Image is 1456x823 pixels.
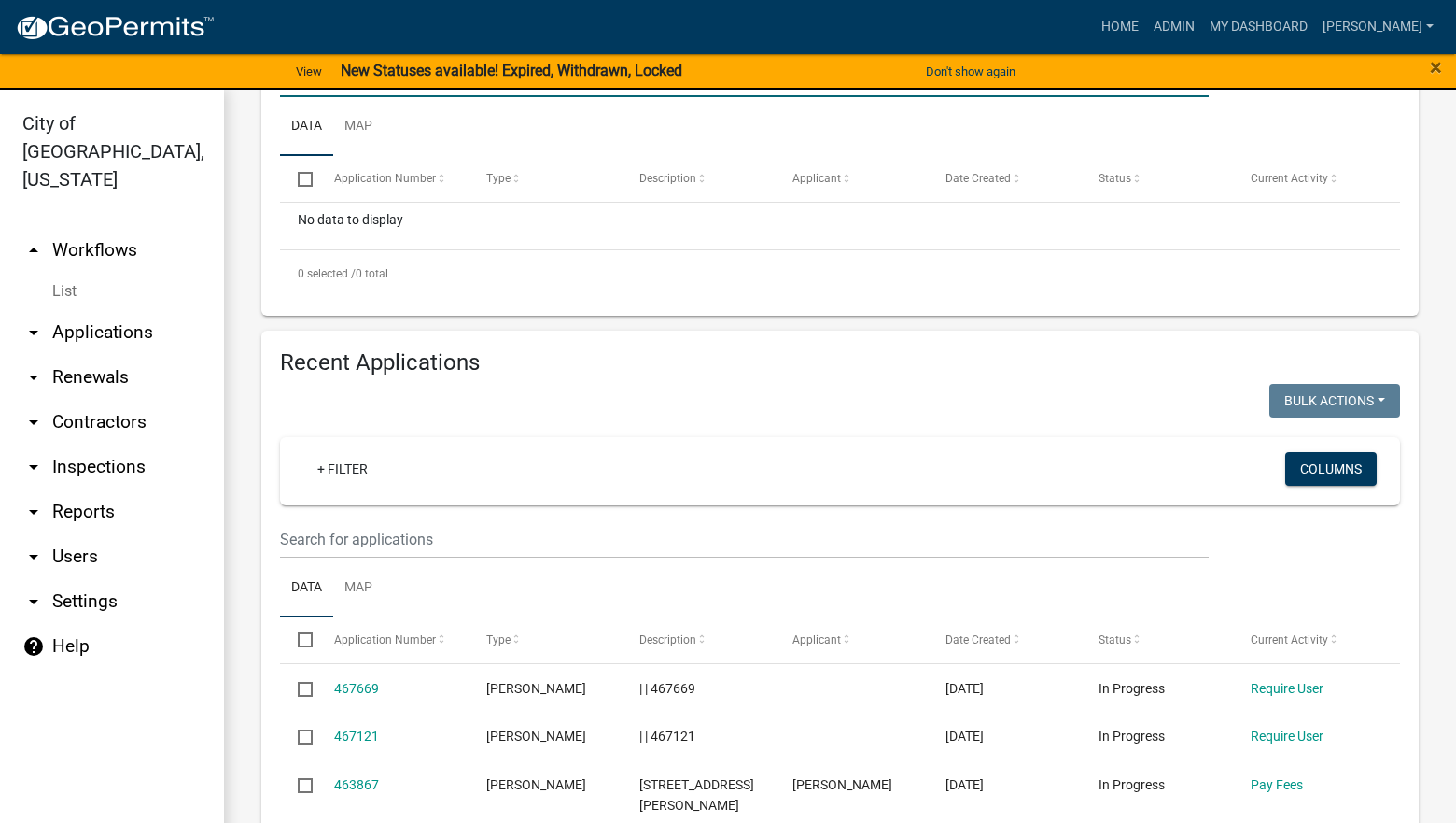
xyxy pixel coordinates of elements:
[1285,452,1377,486] button: Columns
[639,777,754,814] span: 404 E PLAINVIEW AVE | SWANSON, DAMIAN (Deed) | 463867
[945,681,984,696] span: 08/22/2025
[469,156,622,201] datatable-header-cell: Type
[1146,9,1202,45] a: Admin
[1099,681,1165,696] span: In Progress
[1080,617,1233,662] datatable-header-cell: Status
[792,633,841,646] span: Applicant
[622,617,775,662] datatable-header-cell: Description
[1080,156,1233,201] datatable-header-cell: Status
[1099,729,1165,744] span: In Progress
[945,729,984,744] span: 08/21/2025
[315,617,469,662] datatable-header-cell: Application Number
[792,777,892,792] span: Damian J Swanson
[334,633,436,646] span: Application Number
[792,172,841,185] span: Applicant
[280,97,333,157] a: Data
[928,617,1081,662] datatable-header-cell: Date Created
[918,56,1023,87] button: Don't show again
[928,156,1081,201] datatable-header-cell: Date Created
[639,172,696,185] span: Description
[22,501,45,523] i: arrow_drop_down
[341,62,682,79] strong: New Statuses available! Expired, Withdrawn, Locked
[22,321,45,344] i: arrow_drop_down
[945,777,984,792] span: 08/14/2025
[486,172,511,185] span: Type
[280,203,1400,249] div: No data to display
[22,239,45,262] i: arrow_drop_up
[302,452,383,486] a: + Filter
[1094,9,1146,45] a: Home
[22,635,45,658] i: help
[333,559,384,618] a: Map
[22,590,45,613] i: arrow_drop_down
[298,267,356,280] span: 0 selected /
[1233,156,1386,201] datatable-header-cell: Current Activity
[22,456,45,478] i: arrow_drop_down
[1269,384,1400,418] button: Bulk Actions
[280,520,1209,559] input: Search for applications
[1251,633,1328,646] span: Current Activity
[486,681,586,696] span: Rental Registration
[775,156,928,201] datatable-header-cell: Applicant
[469,617,622,662] datatable-header-cell: Type
[1099,172,1131,185] span: Status
[333,97,384,157] a: Map
[639,681,695,696] span: | | 467669
[945,172,1011,185] span: Date Created
[22,546,45,568] i: arrow_drop_down
[334,172,436,185] span: Application Number
[622,156,775,201] datatable-header-cell: Description
[1251,172,1328,185] span: Current Activity
[315,156,469,201] datatable-header-cell: Application Number
[280,156,315,201] datatable-header-cell: Select
[1099,633,1131,646] span: Status
[1315,9,1441,45] a: [PERSON_NAME]
[639,633,696,646] span: Description
[1251,777,1303,792] a: Pay Fees
[1251,729,1323,744] a: Require User
[1251,681,1323,696] a: Require User
[280,617,315,662] datatable-header-cell: Select
[639,729,695,744] span: | | 467121
[22,411,45,433] i: arrow_drop_down
[945,633,1011,646] span: Date Created
[334,777,379,792] a: 463867
[334,681,379,696] a: 467669
[486,633,511,646] span: Type
[486,729,586,744] span: Rental Registration
[1099,777,1165,792] span: In Progress
[22,366,45,389] i: arrow_drop_down
[486,777,586,792] span: Rental Registration
[288,56,329,87] a: View
[1430,54,1442,80] span: ×
[280,349,1400,376] h4: Recent Applications
[1202,9,1315,45] a: My Dashboard
[280,559,333,618] a: Data
[775,617,928,662] datatable-header-cell: Applicant
[1233,617,1386,662] datatable-header-cell: Current Activity
[334,729,379,744] a: 467121
[1430,56,1442,78] button: Close
[280,250,1400,297] div: 0 total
